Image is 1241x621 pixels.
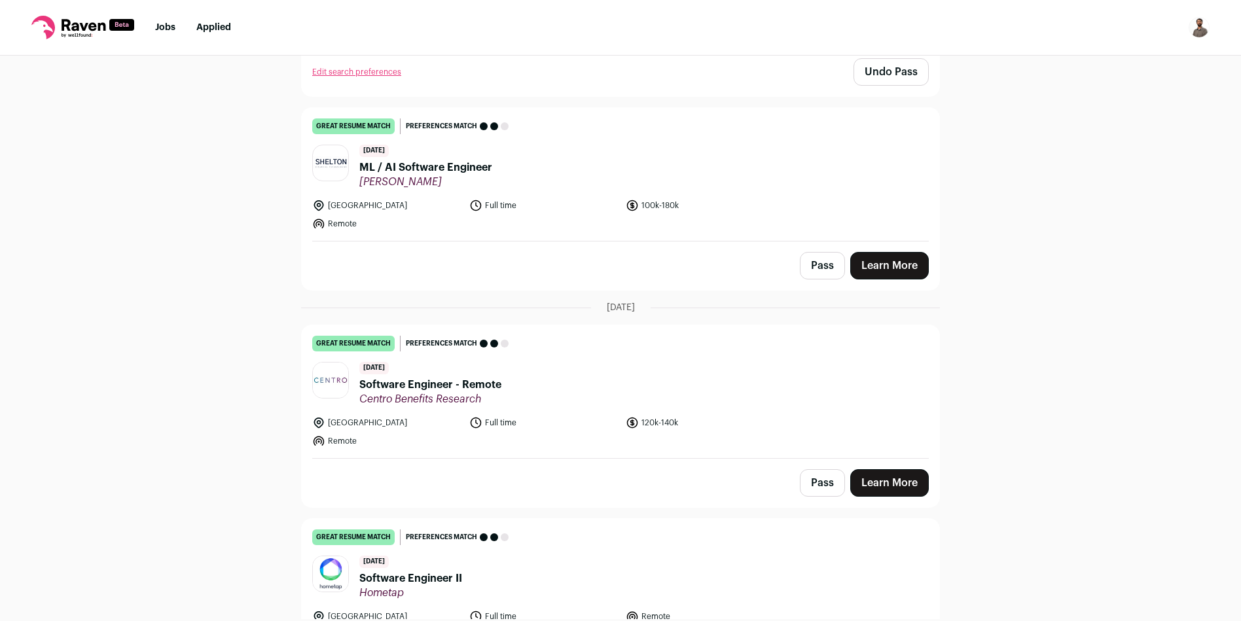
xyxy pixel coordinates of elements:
[312,416,461,429] li: [GEOGRAPHIC_DATA]
[359,586,462,599] span: Hometap
[312,118,395,134] div: great resume match
[302,325,939,458] a: great resume match Preferences match [DATE] Software Engineer - Remote Centro Benefits Research [...
[626,199,775,212] li: 100k-180k
[312,336,395,351] div: great resume match
[196,23,231,32] a: Applied
[1189,17,1210,38] button: Open dropdown
[1189,17,1210,38] img: 10099330-medium_jpg
[854,58,929,86] button: Undo Pass
[313,556,348,592] img: e0711b76f429d6980c94be320a23cca22f7e0a7c51b01db6b3a98631bfd032d0.jpg
[312,199,461,212] li: [GEOGRAPHIC_DATA]
[850,469,929,497] a: Learn More
[359,571,462,586] span: Software Engineer II
[469,199,619,212] li: Full time
[800,469,845,497] button: Pass
[406,531,477,544] span: Preferences match
[359,145,389,157] span: [DATE]
[469,416,619,429] li: Full time
[359,175,492,188] span: [PERSON_NAME]
[850,252,929,279] a: Learn More
[626,416,775,429] li: 120k-140k
[312,435,461,448] li: Remote
[312,529,395,545] div: great resume match
[359,556,389,568] span: [DATE]
[155,23,175,32] a: Jobs
[359,362,389,374] span: [DATE]
[312,217,461,230] li: Remote
[359,160,492,175] span: ML / AI Software Engineer
[313,145,348,181] img: 51222e2254414fdc46258c55a5d544bdb041ce40bec2ad1ec53dc3d1f4273793.png
[313,363,348,398] img: 57e9486f3f3f6fa7fc6020838a051cdf567ec2ebb9797edc149bc7f4a8a5c7cb.jpg
[406,337,477,350] span: Preferences match
[302,108,939,241] a: great resume match Preferences match [DATE] ML / AI Software Engineer [PERSON_NAME] [GEOGRAPHIC_D...
[406,120,477,133] span: Preferences match
[359,393,501,406] span: Centro Benefits Research
[312,67,401,77] a: Edit search preferences
[359,377,501,393] span: Software Engineer - Remote
[800,252,845,279] button: Pass
[607,301,635,314] span: [DATE]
